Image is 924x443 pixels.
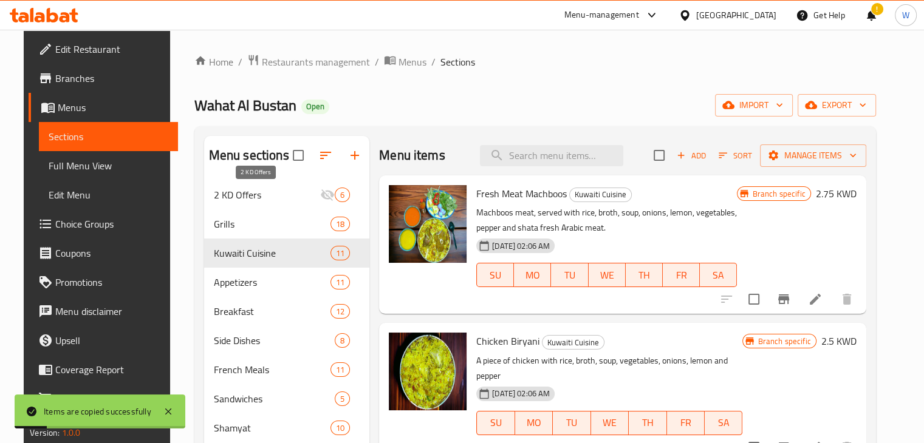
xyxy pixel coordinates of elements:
div: items [330,421,350,435]
button: WE [591,411,629,435]
button: TH [629,411,666,435]
span: Branches [55,71,168,86]
span: Appetizers [214,275,330,289]
span: Full Menu View [49,158,168,173]
button: MO [515,411,553,435]
div: Shamyat10 [204,413,370,442]
button: WE [589,263,626,287]
span: Shamyat [214,421,330,435]
span: Open [301,101,329,112]
a: Menus [384,54,426,70]
li: / [431,55,436,69]
span: SU [482,266,509,284]
span: 2 KD Offers [214,188,320,202]
div: Sandwiches [214,391,335,406]
span: Wahat Al Bustan [194,92,296,119]
span: Edit Restaurant [55,42,168,56]
a: Coupons [29,238,178,268]
h6: 2.75 KWD [816,185,857,202]
div: Kuwaiti Cuisine [542,335,604,350]
button: Manage items [760,144,866,167]
span: Sort sections [311,141,340,170]
span: Menu disclaimer [55,304,168,319]
div: items [330,275,350,289]
div: Grills18 [204,209,370,238]
button: FR [663,263,700,287]
button: Add section [340,141,369,170]
span: [DATE] 02:06 AM [487,240,555,252]
span: 11 [331,364,349,376]
div: Side Dishes [214,333,335,348]
span: Add [675,149,708,163]
a: Full Menu View [39,151,178,180]
span: Sort items [711,146,760,165]
span: 5 [335,393,349,405]
a: Branches [29,64,178,93]
button: Sort [716,146,755,165]
span: import [725,98,783,113]
button: MO [514,263,551,287]
span: French Meals [214,362,330,377]
span: Kuwaiti Cuisine [542,336,604,350]
p: A piece of chicken with rice, broth, soup, vegetables, onions, lemon and pepper [476,353,742,384]
button: SU [476,263,514,287]
div: Breakfast12 [204,297,370,326]
button: TU [553,411,590,435]
span: MO [519,266,546,284]
a: Coverage Report [29,355,178,384]
span: Promotions [55,275,168,289]
div: Kuwaiti Cuisine11 [204,238,370,268]
span: WE [596,414,624,431]
span: export [807,98,866,113]
div: Grills [214,217,330,231]
span: 1.0.0 [62,425,81,441]
nav: breadcrumb [194,54,876,70]
span: 6 [335,189,349,201]
span: Sections [440,55,475,69]
button: TU [551,263,588,287]
span: Sections [49,129,168,144]
div: Items are copied successfully [44,405,151,418]
span: Edit Menu [49,188,168,202]
p: Machboos meat, served with rice, broth, soup, onions, lemon, vegetables, pepper and shata fresh A... [476,205,737,235]
span: TH [631,266,658,284]
a: Menu disclaimer [29,297,178,326]
span: Coverage Report [55,362,168,377]
span: 11 [331,248,349,259]
span: Add item [672,146,711,165]
a: Promotions [29,268,178,297]
span: SA [705,266,732,284]
span: Select to update [741,286,767,312]
a: Restaurants management [247,54,370,70]
div: items [330,217,350,231]
span: Breakfast [214,304,330,319]
div: items [330,304,350,319]
span: 12 [331,306,349,317]
div: items [330,246,350,260]
button: import [715,94,793,117]
button: FR [667,411,705,435]
a: Edit Menu [39,180,178,209]
div: French Meals11 [204,355,370,384]
svg: Inactive section [320,188,335,202]
img: Fresh Meat Machboos [389,185,467,263]
div: 2 KD Offers6 [204,180,370,209]
span: Select all sections [286,143,311,168]
span: Chicken Biryani [476,332,539,350]
span: Manage items [770,148,857,163]
span: Coupons [55,246,168,260]
img: Chicken Biryani [389,333,467,410]
div: Open [301,100,329,114]
button: SU [476,411,515,435]
span: 11 [331,277,349,288]
span: Select section [646,143,672,168]
button: SA [705,411,742,435]
span: Restaurants management [262,55,370,69]
li: / [238,55,242,69]
input: search [480,145,623,166]
button: SA [700,263,737,287]
span: Menus [399,55,426,69]
span: TU [556,266,583,284]
span: [DATE] 02:06 AM [487,388,555,399]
